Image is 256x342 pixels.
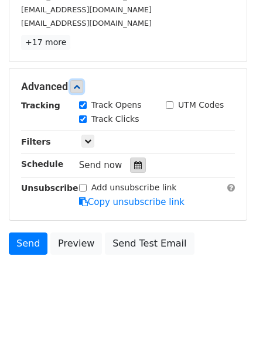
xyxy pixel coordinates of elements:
small: [EMAIL_ADDRESS][DOMAIN_NAME] [21,19,152,28]
strong: Tracking [21,101,60,110]
label: Track Opens [91,99,142,111]
a: Copy unsubscribe link [79,197,185,207]
a: Preview [50,232,102,255]
h5: Advanced [21,80,235,93]
iframe: Chat Widget [197,286,256,342]
a: Send Test Email [105,232,194,255]
label: Add unsubscribe link [91,182,177,194]
strong: Unsubscribe [21,183,78,193]
label: Track Clicks [91,113,139,125]
small: [EMAIL_ADDRESS][DOMAIN_NAME] [21,5,152,14]
span: Send now [79,160,122,170]
strong: Filters [21,137,51,146]
a: +17 more [21,35,70,50]
a: Send [9,232,47,255]
label: UTM Codes [178,99,224,111]
strong: Schedule [21,159,63,169]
